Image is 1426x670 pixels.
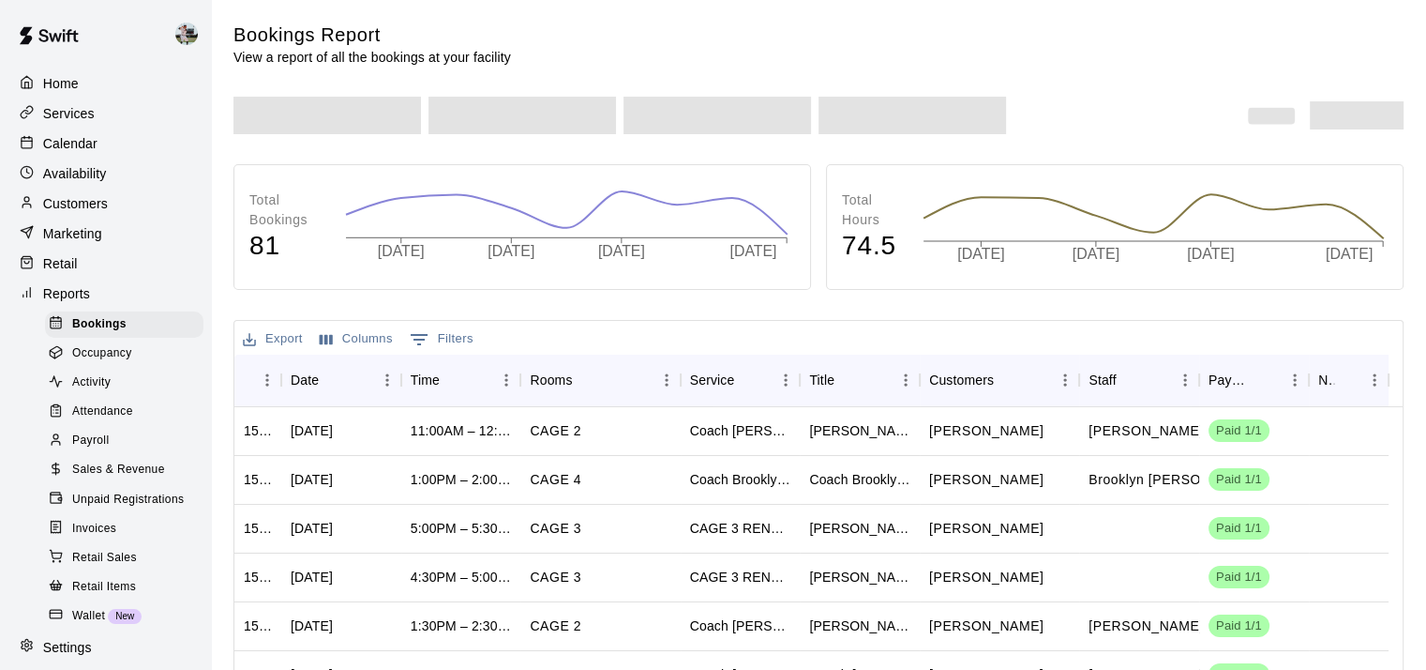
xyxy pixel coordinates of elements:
div: Coach Brooklyn One on One [809,470,910,489]
div: 5:00PM – 5:30PM [411,519,512,538]
a: Unpaid Registrations [45,485,211,514]
a: Availability [15,160,196,188]
span: Paid 1/1 [1208,471,1269,489]
span: Occupancy [72,344,132,363]
button: Menu [492,366,520,394]
h4: 74.5 [842,230,904,263]
a: Retail Sales [45,543,211,572]
p: CAGE 2 [530,421,581,441]
button: Sort [734,367,760,393]
p: Services [43,104,95,123]
a: Attendance [45,398,211,427]
tspan: [DATE] [1073,246,1119,262]
div: Notes [1309,354,1388,406]
div: Sales & Revenue [45,457,203,483]
a: Invoices [45,514,211,543]
p: Cutter Christensen [929,421,1043,441]
span: New [108,611,142,621]
div: Title [809,354,834,406]
button: Sort [319,367,345,393]
div: Colton Yack [809,568,910,586]
button: Sort [1254,367,1281,393]
div: Abe Haslem [809,617,910,635]
div: Rooms [530,354,572,406]
p: Calendar [43,134,98,153]
div: WalletNew [45,603,203,630]
div: Activity [45,370,203,396]
div: Wed, Oct 15, 2025 [291,519,333,538]
div: Notes [1318,354,1334,406]
div: CAGE 3 RENTAL [690,519,791,538]
p: Matt Hill [1088,617,1203,636]
button: Sort [440,367,466,393]
button: Show filters [405,325,478,355]
div: CAGE 3 RENTAL [690,568,791,586]
div: Payroll [45,428,203,454]
div: Date [281,354,401,406]
div: Settings [15,633,196,662]
div: Occupancy [45,341,203,367]
span: Paid 1/1 [1208,422,1269,440]
div: 1:00PM – 2:00PM [411,470,512,489]
p: Availability [43,164,107,183]
a: Services [15,99,196,128]
div: Rooms [520,354,680,406]
span: Paid 1/1 [1208,617,1269,635]
button: Menu [1171,366,1199,394]
p: Colton Yack [929,568,1043,587]
div: Service [681,354,801,406]
div: 1521814 [244,568,272,586]
div: Coach Brooklyn One on One [690,470,791,489]
div: 4:30PM – 5:00PM [411,568,512,586]
div: 1521815 [244,519,272,538]
button: Sort [572,367,598,393]
div: Title [800,354,920,406]
a: Retail Items [45,572,211,601]
div: Staff [1079,354,1199,406]
p: Settings [43,638,92,657]
p: Hank Dodson [1088,421,1203,441]
div: Colton Yack [809,519,910,538]
span: Wallet [72,607,105,626]
span: Bookings [72,315,127,334]
span: Invoices [72,520,116,539]
div: Tue, Oct 14, 2025 [291,470,333,489]
tspan: [DATE] [489,243,536,259]
div: Retail Items [45,574,203,601]
button: Menu [1281,366,1309,394]
p: Abe Haslem [929,617,1043,636]
span: Paid 1/1 [1208,569,1269,586]
button: Menu [373,366,401,394]
a: Calendar [15,129,196,158]
tspan: [DATE] [1326,246,1373,262]
div: ID [234,354,281,406]
h5: Bookings Report [233,23,511,48]
p: Total Hours [842,190,904,230]
div: Payment [1208,354,1254,406]
p: CAGE 4 [530,470,581,490]
p: View a report of all the bookings at your facility [233,48,511,67]
tspan: [DATE] [378,243,425,259]
button: Select columns [315,325,398,354]
div: Service [690,354,735,406]
a: Sales & Revenue [45,456,211,485]
div: Customers [920,354,1079,406]
p: CAGE 2 [530,617,581,636]
div: Reports [15,280,196,308]
img: Matt Hill [175,23,198,45]
span: Payroll [72,432,109,450]
div: 1522146 [244,470,272,489]
button: Export [238,325,308,354]
button: Menu [653,366,681,394]
p: CAGE 3 [530,568,581,587]
a: Retail [15,250,196,278]
div: Attendance [45,399,203,425]
tspan: [DATE] [1187,246,1234,262]
div: Cutter Christensen [809,421,910,440]
div: Staff [1088,354,1116,406]
p: Brooklyn Mohamud [1088,470,1263,490]
div: 11:00AM – 12:00PM [411,421,512,440]
div: Home [15,69,196,98]
a: Customers [15,190,196,218]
